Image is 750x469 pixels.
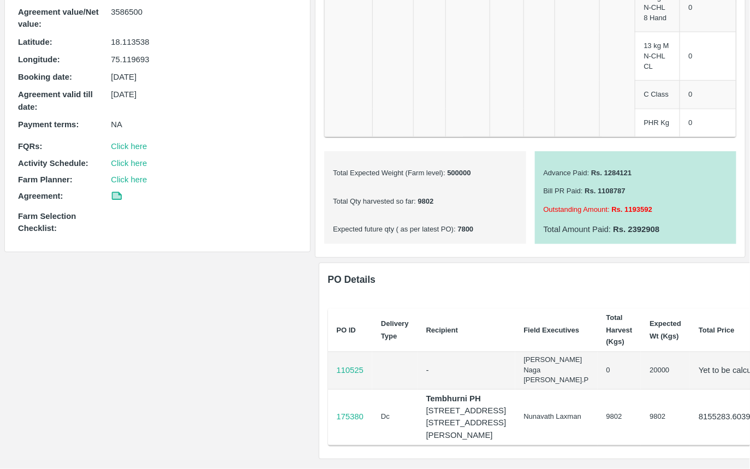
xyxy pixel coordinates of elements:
[111,175,147,184] a: Click here
[598,389,641,445] td: 9802
[337,411,364,423] a: 175380
[426,365,507,377] p: -
[641,389,690,445] td: 9802
[598,352,641,390] td: 0
[337,365,364,377] a: 110525
[333,168,517,179] p: Total Expected Weight (Farm level) :
[635,32,680,81] td: 13 kg M N-CHL CL
[111,54,297,66] p: 75.119693
[111,118,297,130] p: NA
[606,313,633,346] b: Total Harvest (Kgs)
[426,395,481,403] b: Tembhurni PH
[583,187,626,195] b: Rs. 1108787
[416,197,434,205] b: 9802
[426,326,459,334] b: Recipient
[544,223,728,235] p: Total Amount Paid :
[699,326,735,334] b: Total Price
[426,405,507,442] p: [STREET_ADDRESS] [STREET_ADDRESS][PERSON_NAME]
[111,142,147,151] a: Click here
[18,175,73,184] b: Farm Planner:
[589,169,632,177] b: Rs. 1284121
[544,186,728,197] p: Bill PR Paid :
[381,319,409,340] b: Delivery Type
[18,73,72,81] b: Booking date :
[445,169,471,177] b: 500000
[18,38,52,46] b: Latitude :
[544,205,728,215] p: Outstanding Amount :
[635,81,680,109] td: C Class
[641,352,690,390] td: 20000
[635,109,680,137] td: PHR Kg
[333,224,517,235] p: Expected future qty ( as per latest PO) :
[372,389,418,445] td: Dc
[18,142,43,151] b: FQRs:
[680,32,736,81] td: 0
[544,168,728,179] p: Advance Paid :
[111,71,297,83] p: [DATE]
[328,272,376,291] h6: PO Details
[611,225,659,234] b: Rs. 2392908
[680,81,736,109] td: 0
[515,352,598,390] td: [PERSON_NAME] Naga [PERSON_NAME].P
[18,120,79,129] b: Payment terms :
[111,159,147,168] a: Click here
[680,109,736,137] td: 0
[337,326,356,334] b: PO ID
[111,36,297,48] p: 18.113538
[18,192,63,200] b: Agreement:
[18,55,60,64] b: Longitude :
[18,159,88,168] b: Activity Schedule:
[18,212,76,233] b: Farm Selection Checklist:
[18,8,99,28] b: Agreement value/Net value :
[515,389,598,445] td: Nunavath Laxman
[111,88,297,100] p: [DATE]
[333,197,517,207] p: Total Qty harvested so far :
[650,319,681,340] b: Expected Wt (Kgs)
[524,326,580,334] b: Field Executives
[610,205,652,213] b: Rs. 1193592
[456,225,474,233] b: 7800
[111,6,297,18] p: 3586500
[18,90,93,111] b: Agreement valid till date :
